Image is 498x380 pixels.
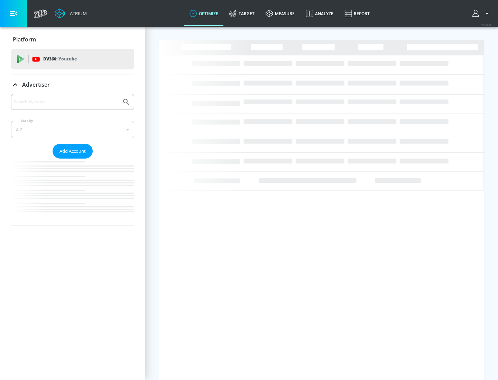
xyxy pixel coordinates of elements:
p: DV360: [43,55,77,63]
a: Analyze [300,1,339,26]
a: measure [260,1,300,26]
button: Add Account [53,144,93,159]
span: Add Account [59,147,86,155]
p: Advertiser [22,81,50,88]
a: Atrium [55,8,87,19]
div: Atrium [67,10,87,17]
span: v 4.24.0 [481,23,491,27]
div: Advertiser [11,94,134,226]
div: A-Z [11,121,134,138]
p: Youtube [58,55,77,63]
label: Sort By [20,118,35,123]
div: Platform [11,30,134,49]
div: Advertiser [11,75,134,94]
a: optimize [184,1,224,26]
div: DV360: Youtube [11,49,134,69]
nav: list of Advertiser [11,159,134,226]
input: Search by name [14,97,119,106]
a: Target [224,1,260,26]
a: Report [339,1,375,26]
p: Platform [13,36,36,43]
